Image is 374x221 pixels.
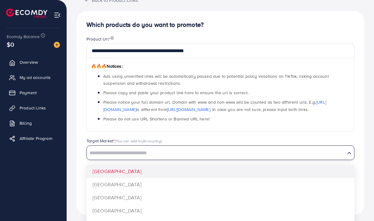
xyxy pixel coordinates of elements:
span: Notices: [91,63,123,69]
img: image [110,36,114,40]
input: Search for option [87,148,345,158]
span: My ad accounts [20,74,51,80]
img: menu [54,12,61,19]
span: Ads using unverified links will be automatically paused due to potential policy violations on Tik... [103,73,329,86]
span: $0 [7,40,14,49]
li: [GEOGRAPHIC_DATA] [86,165,354,178]
span: Please do not use URL Shortens or Banned URL here! [103,116,210,122]
span: Payment [20,90,37,96]
label: Target Market [86,138,162,144]
a: Affiliate Program [5,132,62,144]
a: Overview [5,56,62,68]
span: Please copy and paste your product link here to ensure the url is correct. [103,90,248,96]
label: Product Url [86,36,114,42]
a: [URL][DOMAIN_NAME] [103,99,326,112]
span: (You can add multi-country) [115,138,162,144]
iframe: Chat [348,194,369,216]
span: Please notice your full domain url. Domain with www and non-www will be counted as two different ... [103,99,326,112]
li: [GEOGRAPHIC_DATA] [86,191,354,204]
a: Payment [5,87,62,99]
span: Overview [20,59,38,65]
div: Search for option [86,145,354,160]
a: Billing [5,117,62,129]
a: Product Links [5,102,62,114]
span: Affiliate Program [20,135,52,141]
h4: Which products do you want to promote? [86,21,354,29]
a: [URL][DOMAIN_NAME] [167,106,210,112]
span: 🔥🔥🔥 [91,63,107,69]
span: Product Links [20,105,46,111]
span: Ecomdy Balance [7,34,40,40]
span: Billing [20,120,32,126]
img: image [54,42,60,48]
img: logo [6,9,47,18]
li: [GEOGRAPHIC_DATA] [86,204,354,217]
a: My ad accounts [5,71,62,84]
li: [GEOGRAPHIC_DATA] [86,178,354,191]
